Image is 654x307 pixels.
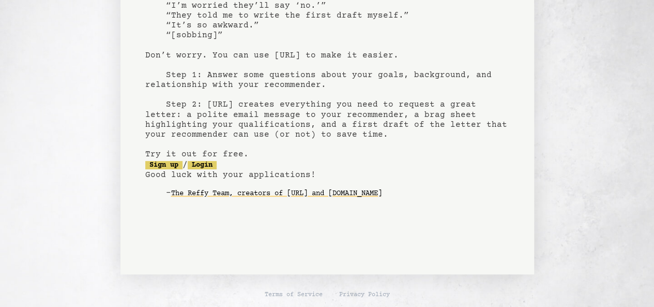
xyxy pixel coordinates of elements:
div: - [166,188,509,199]
a: Privacy Policy [339,291,390,299]
a: The Reffy Team, creators of [URL] and [DOMAIN_NAME] [171,185,382,202]
a: Terms of Service [265,291,323,299]
a: Login [188,161,217,169]
a: Sign up [145,161,182,169]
